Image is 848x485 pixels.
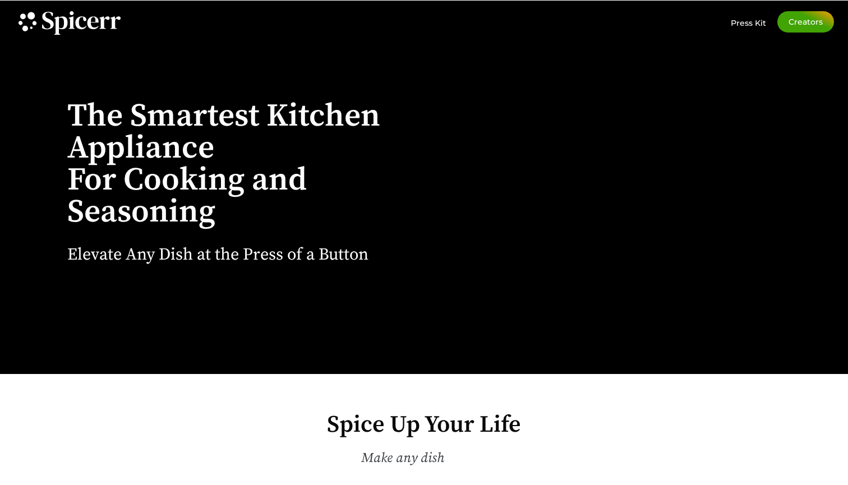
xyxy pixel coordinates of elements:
h2: Elevate Any Dish at the Press of a Button [67,246,368,263]
a: Creators [777,11,834,33]
span: Creators [789,18,823,26]
span: Press Kit [731,18,766,28]
h1: The Smartest Kitchen Appliance For Cooking and Seasoning [67,100,391,228]
h2: Spice Up Your Life [59,413,789,437]
span: Make any dish [361,450,444,466]
a: Press Kit [731,11,766,28]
